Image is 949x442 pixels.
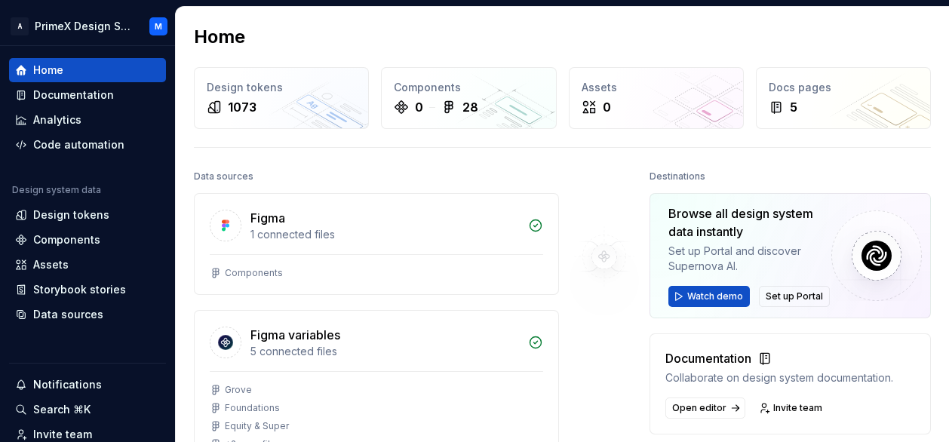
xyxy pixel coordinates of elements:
a: Design tokens [9,203,166,227]
div: Components [225,267,283,279]
div: Notifications [33,377,102,392]
a: Invite team [754,397,829,419]
div: Data sources [194,166,253,187]
div: 1 connected files [250,227,519,242]
div: 5 connected files [250,344,519,359]
div: Storybook stories [33,282,126,297]
div: 28 [462,98,478,116]
span: Set up Portal [766,290,823,302]
div: Assets [582,80,731,95]
div: Set up Portal and discover Supernova AI. [668,244,819,274]
div: Code automation [33,137,124,152]
div: M [155,20,162,32]
a: Design tokens1073 [194,67,369,129]
div: Components [394,80,543,95]
a: Figma1 connected filesComponents [194,193,559,295]
a: Home [9,58,166,82]
button: Notifications [9,373,166,397]
span: Open editor [672,402,726,414]
a: Docs pages5 [756,67,931,129]
button: Set up Portal [759,286,830,307]
div: Figma variables [250,326,340,344]
div: Equity & Super [225,420,289,432]
div: Browse all design system data instantly [668,204,819,241]
a: Components [9,228,166,252]
div: Foundations [225,402,280,414]
div: 5 [790,98,797,116]
div: Docs pages [769,80,918,95]
a: Open editor [665,397,745,419]
div: Data sources [33,307,103,322]
button: Watch demo [668,286,750,307]
div: Grove [225,384,252,396]
a: Assets [9,253,166,277]
a: Code automation [9,133,166,157]
a: Analytics [9,108,166,132]
div: Assets [33,257,69,272]
span: Invite team [773,402,822,414]
div: PrimeX Design System [35,19,131,34]
div: 1073 [228,98,256,116]
div: Design system data [12,184,101,196]
div: Collaborate on design system documentation. [665,370,893,385]
div: Analytics [33,112,81,127]
button: APrimeX Design SystemM [3,10,172,42]
div: Destinations [650,166,705,187]
div: Components [33,232,100,247]
div: 0 [415,98,423,116]
div: A [11,17,29,35]
div: 0 [603,98,611,116]
div: Search ⌘K [33,402,91,417]
span: Watch demo [687,290,743,302]
div: Design tokens [207,80,356,95]
div: Invite team [33,427,92,442]
div: Documentation [665,349,893,367]
button: Search ⌘K [9,397,166,422]
a: Documentation [9,83,166,107]
a: Storybook stories [9,278,166,302]
h2: Home [194,25,245,49]
a: Components028 [381,67,556,129]
div: Design tokens [33,207,109,223]
div: Figma [250,209,285,227]
div: Documentation [33,87,114,103]
div: Home [33,63,63,78]
a: Assets0 [569,67,744,129]
a: Data sources [9,302,166,327]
